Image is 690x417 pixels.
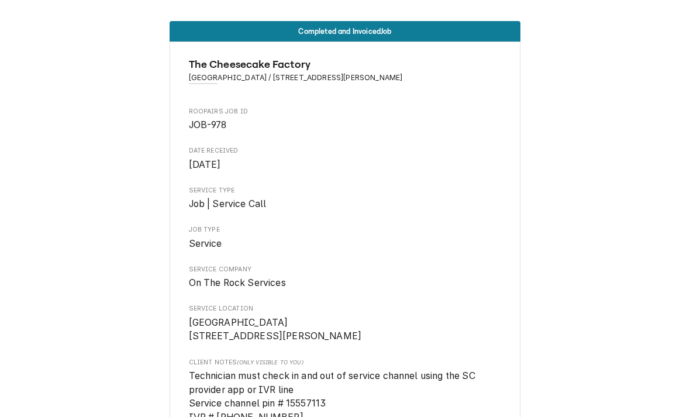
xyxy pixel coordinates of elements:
[189,186,502,195] span: Service Type
[189,198,267,209] span: Job | Service Call
[189,265,502,274] span: Service Company
[189,225,502,250] div: Job Type
[189,186,502,211] div: Service Type
[189,118,502,132] span: Roopairs Job ID
[189,304,502,343] div: Service Location
[189,119,227,130] span: JOB-978
[189,225,502,235] span: Job Type
[189,107,502,116] span: Roopairs Job ID
[189,146,502,171] div: Date Received
[189,158,502,172] span: Date Received
[189,57,502,92] div: Client Information
[189,238,222,249] span: Service
[189,159,221,170] span: [DATE]
[189,265,502,290] div: Service Company
[189,73,502,83] span: Address
[189,107,502,132] div: Roopairs Job ID
[189,57,502,73] span: Name
[189,237,502,251] span: Job Type
[189,276,502,290] span: Service Company
[298,27,391,35] span: Completed and Invoiced Job
[189,316,502,343] span: Service Location
[189,358,502,367] span: Client Notes
[189,197,502,211] span: Service Type
[189,277,286,288] span: On The Rock Services
[189,304,502,313] span: Service Location
[170,21,520,42] div: Status
[189,317,362,342] span: [GEOGRAPHIC_DATA] [STREET_ADDRESS][PERSON_NAME]
[189,146,502,156] span: Date Received
[237,359,303,366] span: (Only Visible to You)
